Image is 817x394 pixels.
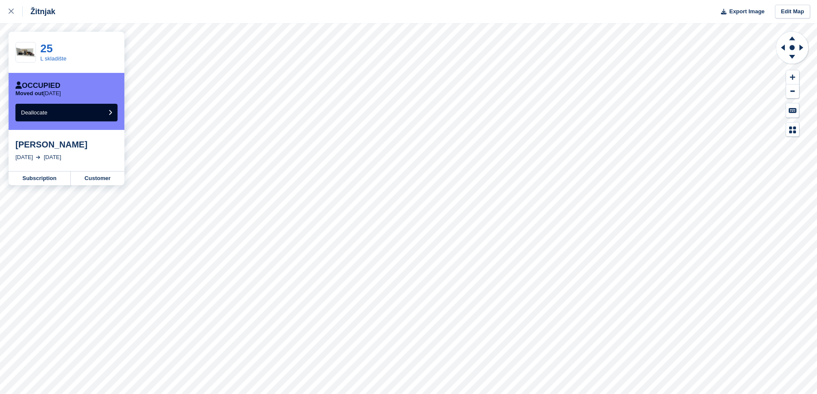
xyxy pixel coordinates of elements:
[36,156,40,159] img: arrow-right-light-icn-cde0832a797a2874e46488d9cf13f60e5c3a73dbe684e267c42b8395dfbc2abf.svg
[23,6,55,17] div: Žitnjak
[15,104,118,121] button: Deallocate
[775,5,810,19] a: Edit Map
[786,70,799,84] button: Zoom In
[786,103,799,117] button: Keyboard Shortcuts
[44,153,61,162] div: [DATE]
[15,90,43,96] span: Moved out
[40,55,66,62] a: L skladište
[729,7,764,16] span: Export Image
[71,171,124,185] a: Customer
[15,153,33,162] div: [DATE]
[716,5,765,19] button: Export Image
[40,42,53,55] a: 25
[786,84,799,99] button: Zoom Out
[15,90,61,97] p: [DATE]
[15,81,60,90] div: Occupied
[16,48,36,57] img: container-lg-1024x492.png
[15,139,118,150] div: [PERSON_NAME]
[786,123,799,137] button: Map Legend
[9,171,71,185] a: Subscription
[21,109,47,116] span: Deallocate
